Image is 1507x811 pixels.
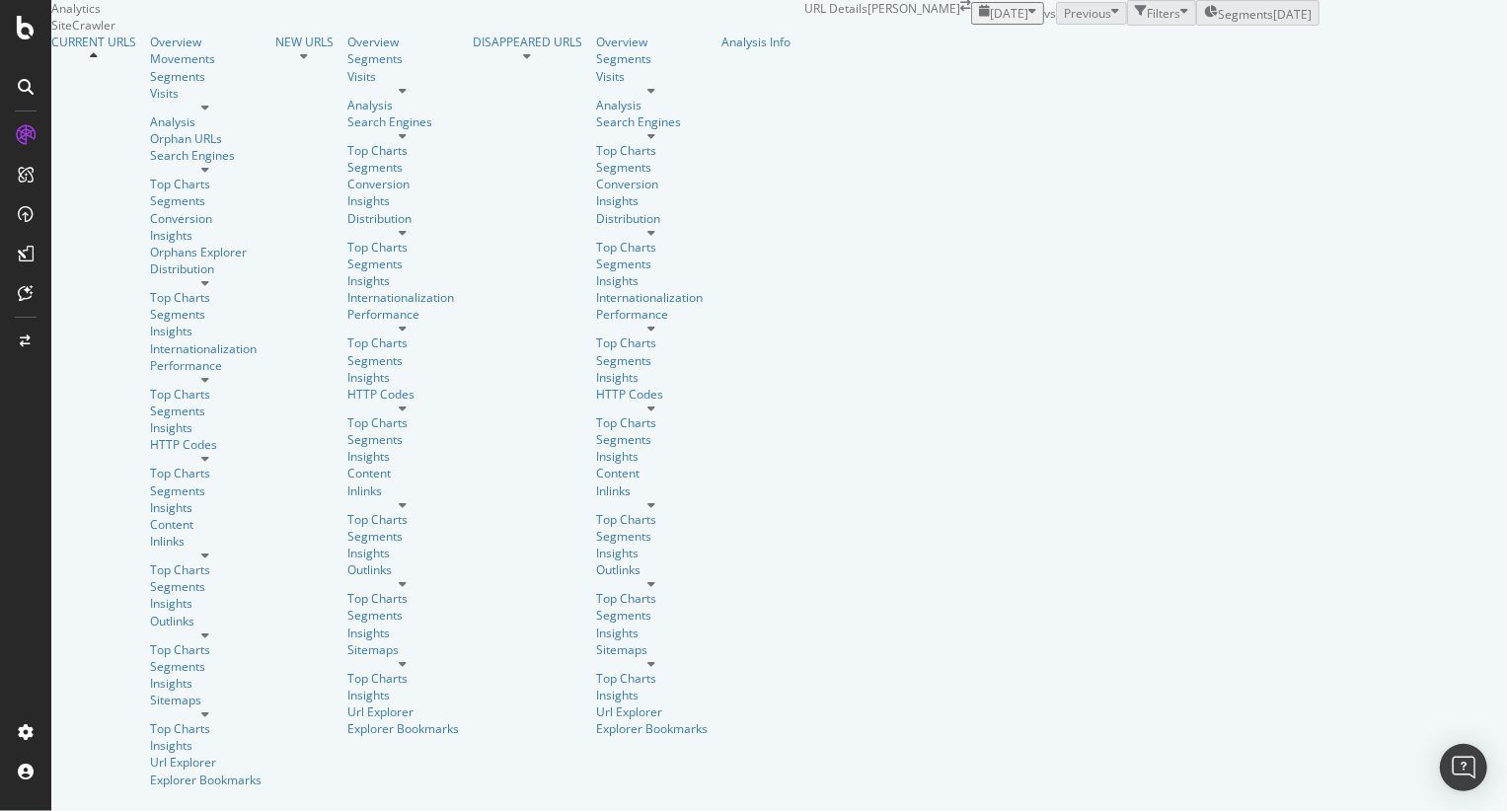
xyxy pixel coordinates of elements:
div: Top Charts [347,239,459,256]
a: Performance [596,306,708,323]
div: Top Charts [150,465,262,481]
div: Insights [150,227,262,244]
div: Top Charts [596,511,708,528]
div: Segments [596,256,708,272]
a: Top Charts [596,239,708,256]
div: Top Charts [347,511,459,528]
div: Top Charts [150,641,262,658]
div: Segments [150,403,262,419]
a: Content [596,465,708,481]
a: Insights [347,625,459,641]
a: Insights [596,192,708,209]
div: Top Charts [347,142,459,159]
a: Insights [596,687,708,703]
a: Segments [347,607,459,624]
div: Segments [347,352,459,369]
a: Conversion [347,176,459,192]
button: [DATE] [971,2,1044,25]
a: Segments [150,192,262,209]
a: Segments [596,607,708,624]
a: Visits [596,68,708,85]
a: Analysis [596,97,708,113]
a: Insights [347,272,459,289]
div: Top Charts [596,670,708,687]
div: DISAPPEARED URLS [473,34,582,50]
div: Visits [347,68,459,85]
div: Internationalization [347,289,454,306]
a: Top Charts [596,414,708,431]
a: NEW URLS [275,34,334,50]
a: Segments [596,159,708,176]
a: HTTP Codes [596,386,708,403]
div: Sitemaps [596,641,708,658]
div: Outlinks [596,561,708,578]
a: Segments [596,528,708,545]
div: Sitemaps [150,692,262,708]
a: Segments [596,352,708,369]
a: Content [347,465,459,481]
a: Top Charts [347,670,459,687]
a: Segments [347,159,459,176]
div: Top Charts [150,289,262,306]
a: Top Charts [347,334,459,351]
a: Insights [150,419,262,436]
div: Segments [347,431,459,448]
a: Top Charts [596,142,708,159]
a: Url Explorer [347,703,459,720]
div: Distribution [596,210,708,227]
a: Explorer Bookmarks [596,720,708,737]
a: Sitemaps [347,641,459,658]
a: Overview [150,34,262,50]
a: Segments [347,528,459,545]
a: Insights [150,675,262,692]
a: Segments [150,482,262,499]
a: Segments [150,658,262,675]
div: Top Charts [347,414,459,431]
a: Insights [150,323,262,339]
a: Top Charts [596,334,708,351]
span: vs [1044,5,1056,22]
div: Outlinks [150,613,262,629]
a: Performance [347,306,459,323]
a: Movements [150,50,262,67]
a: Top Charts [596,590,708,607]
div: Analysis Info [721,34,791,50]
div: Explorer Bookmarks [150,772,262,788]
a: Insights [347,369,459,386]
div: Search Engines [150,147,262,164]
a: Segments [596,431,708,448]
div: Explorer Bookmarks [347,720,459,737]
a: Performance [150,357,262,374]
div: Overview [347,34,459,50]
div: Insights [596,369,708,386]
div: Top Charts [347,590,459,607]
a: Inlinks [150,533,262,550]
a: Top Charts [150,561,262,578]
div: Url Explorer [596,703,708,720]
div: Analysis [347,97,459,113]
a: Insights [596,272,708,289]
a: Analysis [150,113,262,130]
a: Insights [347,192,459,209]
div: CURRENT URLS [51,34,136,50]
a: Top Charts [150,386,262,403]
div: Distribution [347,210,459,227]
a: Segments [150,306,262,323]
a: Orphans Explorer [150,244,262,260]
div: Internationalization [150,340,257,357]
div: SiteCrawler [51,17,804,34]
